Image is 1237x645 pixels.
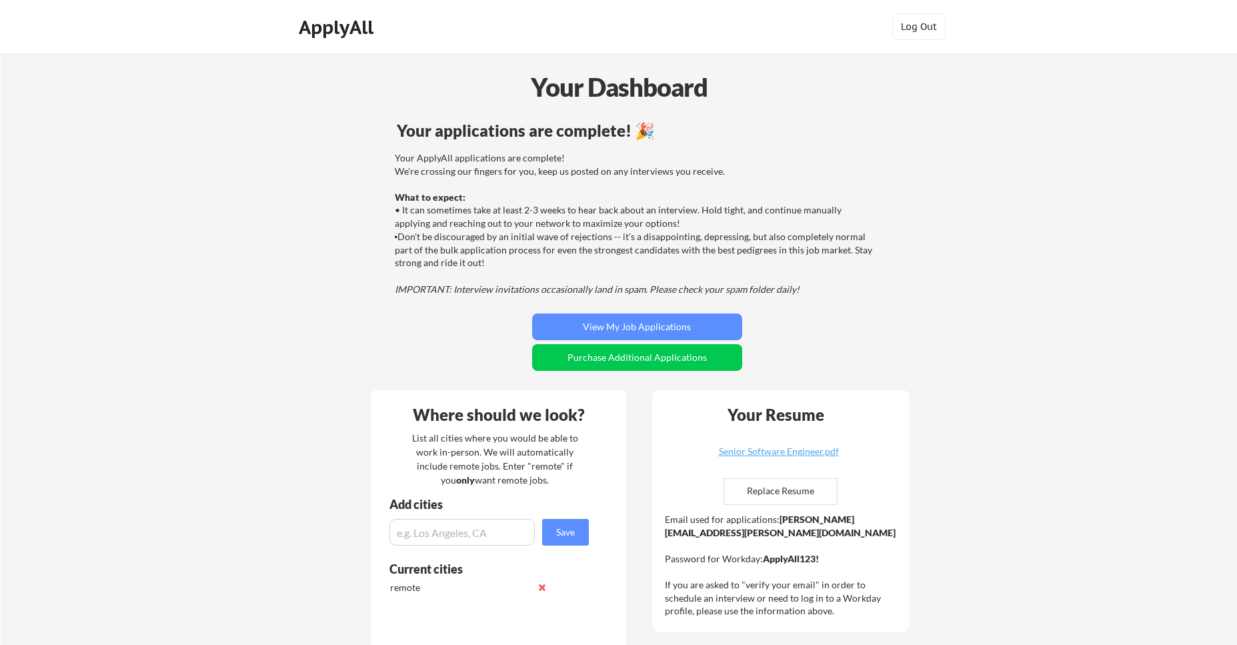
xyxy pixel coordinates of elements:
div: Where should we look? [375,407,623,423]
button: Log Out [892,13,946,40]
div: Add cities [389,498,592,510]
div: Your Resume [710,407,842,423]
div: Email used for applications: Password for Workday: If you are asked to "verify your email" in ord... [665,513,900,618]
div: List all cities where you would be able to work in-person. We will automatically include remote j... [403,431,587,487]
strong: ApplyAll123! [763,553,819,564]
div: Your Dashboard [1,68,1237,106]
div: Your ApplyAll applications are complete! We're crossing our fingers for you, keep us posted on an... [395,151,876,295]
div: Current cities [389,563,574,575]
button: View My Job Applications [532,313,742,340]
input: e.g. Los Angeles, CA [389,519,535,546]
font: • [395,232,398,242]
em: IMPORTANT: Interview invitations occasionally land in spam. Please check your spam folder daily! [395,283,800,295]
strong: What to expect: [395,191,465,203]
div: remote [390,581,531,594]
button: Purchase Additional Applications [532,344,742,371]
div: ApplyAll [299,16,377,39]
div: Your applications are complete! 🎉 [397,123,878,139]
button: Save [542,519,589,546]
strong: only [456,474,475,486]
div: Senior Software Engineer.pdf [700,447,858,456]
a: Senior Software Engineer.pdf [700,447,858,468]
strong: [PERSON_NAME][EMAIL_ADDRESS][PERSON_NAME][DOMAIN_NAME] [665,514,896,538]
